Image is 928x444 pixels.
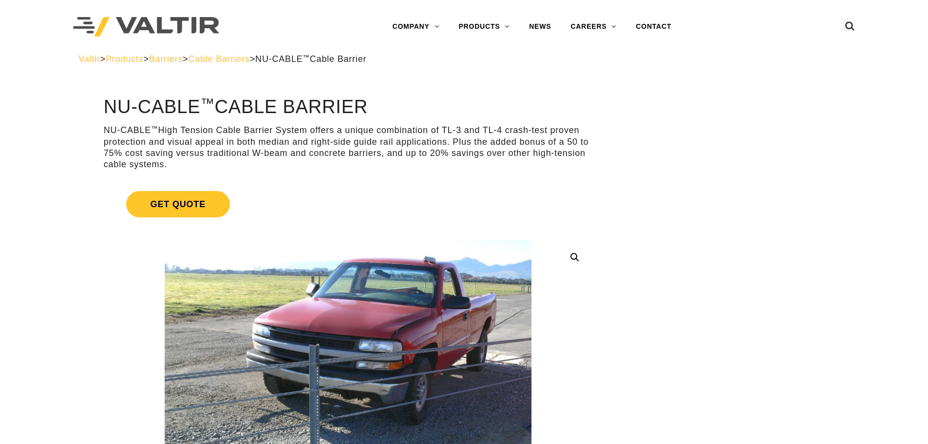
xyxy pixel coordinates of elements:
span: Get Quote [126,191,230,217]
a: Valtir [78,54,100,64]
a: Barriers [149,54,183,64]
a: NEWS [519,17,561,37]
a: Cable Barriers [189,54,250,64]
sup: ™ [303,54,310,61]
a: PRODUCTS [449,17,519,37]
img: Valtir [73,17,219,37]
sup: ™ [151,125,158,132]
a: CAREERS [561,17,626,37]
sup: ™ [200,96,214,111]
a: Get Quote [104,179,592,229]
a: Products [106,54,143,64]
div: > > > > [78,54,850,65]
h1: NU-CABLE Cable Barrier [104,97,592,117]
a: COMPANY [382,17,449,37]
p: NU-CABLE High Tension Cable Barrier System offers a unique combination of TL-3 and TL-4 crash-tes... [104,125,592,171]
a: CONTACT [626,17,681,37]
span: NU-CABLE Cable Barrier [255,54,366,64]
